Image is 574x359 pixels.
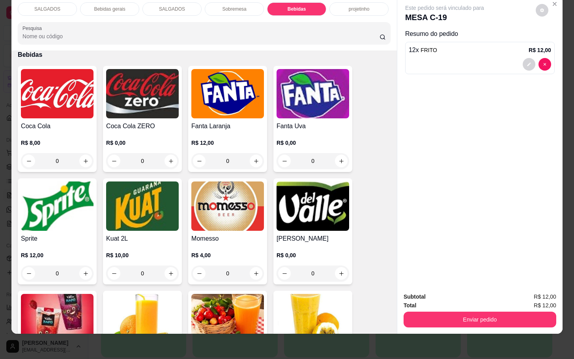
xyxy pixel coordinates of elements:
img: product-image [106,294,179,343]
label: Pesquisa [22,25,45,32]
span: FRITO [421,47,437,53]
span: R$ 12,00 [534,301,556,310]
p: R$ 0,00 [106,139,179,147]
p: Este pedido será vinculado para [405,4,484,12]
p: R$ 0,00 [277,251,349,259]
h4: Coca Cola ZERO [106,122,179,131]
strong: Total [404,302,416,309]
p: R$ 12,00 [529,46,551,54]
button: decrease-product-quantity [523,58,535,71]
p: R$ 8,00 [21,139,93,147]
h4: Momesso [191,234,264,243]
button: Enviar pedido [404,312,556,327]
p: R$ 4,00 [191,251,264,259]
input: Pesquisa [22,32,380,40]
p: R$ 12,00 [21,251,93,259]
strong: Subtotal [404,294,426,300]
p: 12 x [409,45,437,55]
h4: Fanta Uva [277,122,349,131]
h4: Coca Cola [21,122,93,131]
button: decrease-product-quantity [536,4,548,17]
img: product-image [277,69,349,118]
p: MESA C-19 [405,12,484,23]
p: Bebidas gerais [94,6,125,12]
img: product-image [277,294,349,343]
img: product-image [191,181,264,231]
button: decrease-product-quantity [538,58,551,71]
p: SALGADOS [34,6,60,12]
img: product-image [277,181,349,231]
h4: Kuat 2L [106,234,179,243]
img: product-image [21,69,93,118]
img: product-image [21,294,93,343]
img: product-image [191,294,264,343]
h4: [PERSON_NAME] [277,234,349,243]
button: decrease-product-quantity [108,267,120,280]
h4: Sprite [21,234,93,243]
p: R$ 10,00 [106,251,179,259]
button: increase-product-quantity [165,267,177,280]
p: projetinho [349,6,370,12]
p: Bebidas [18,50,391,60]
h4: Fanta Laranja [191,122,264,131]
img: product-image [106,181,179,231]
p: Resumo do pedido [405,29,555,39]
img: product-image [106,69,179,118]
p: Sobremesa [222,6,246,12]
p: Bebidas [288,6,306,12]
p: R$ 0,00 [277,139,349,147]
p: R$ 12,00 [191,139,264,147]
img: product-image [21,181,93,231]
img: product-image [191,69,264,118]
span: R$ 12,00 [534,292,556,301]
p: SALGADOS [159,6,185,12]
